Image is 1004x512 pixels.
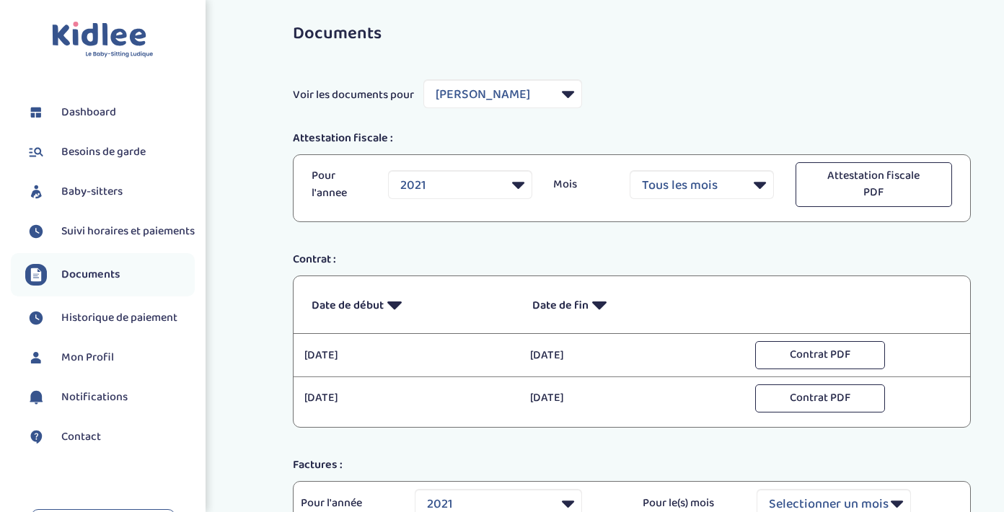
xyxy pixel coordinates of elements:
a: Dashboard [25,102,195,123]
p: [DATE] [304,389,508,407]
a: Historique de paiement [25,307,195,329]
button: Contrat PDF [755,384,885,412]
p: Mois [553,176,608,193]
p: Pour l'année [301,495,393,512]
img: notification.svg [25,387,47,408]
p: Pour le(s) mois [643,495,735,512]
span: Besoins de garde [61,144,146,161]
span: Suivi horaires et paiements [61,223,195,240]
a: Suivi horaires et paiements [25,221,195,242]
a: Baby-sitters [25,181,195,203]
a: Contrat PDF [755,390,885,406]
p: [DATE] [304,347,508,364]
p: [DATE] [530,389,734,407]
p: Date de fin [532,287,731,322]
img: suivihoraire.svg [25,307,47,329]
span: Documents [61,266,120,283]
div: Contrat : [282,251,982,268]
p: Date de début [312,287,511,322]
img: logo.svg [52,22,154,58]
a: Besoins de garde [25,141,195,163]
span: Historique de paiement [61,309,177,327]
span: Notifications [61,389,128,406]
button: Contrat PDF [755,341,885,369]
div: Factures : [282,456,982,474]
img: dashboard.svg [25,102,47,123]
div: Attestation fiscale : [282,130,982,147]
a: Documents [25,264,195,286]
span: Voir les documents pour [293,87,414,104]
a: Notifications [25,387,195,408]
img: besoin.svg [25,141,47,163]
button: Attestation fiscale PDF [796,162,952,207]
span: Dashboard [61,104,116,121]
a: Mon Profil [25,347,195,368]
a: Contact [25,426,195,448]
p: [DATE] [530,347,734,364]
img: documents.svg [25,264,47,286]
span: Contact [61,428,101,446]
img: contact.svg [25,426,47,448]
a: Contrat PDF [755,347,885,363]
img: babysitters.svg [25,181,47,203]
a: Attestation fiscale PDF [796,176,952,192]
h3: Documents [293,25,971,43]
span: Mon Profil [61,349,114,366]
span: Baby-sitters [61,183,123,200]
img: profil.svg [25,347,47,368]
img: suivihoraire.svg [25,221,47,242]
p: Pour l'annee [312,167,366,202]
